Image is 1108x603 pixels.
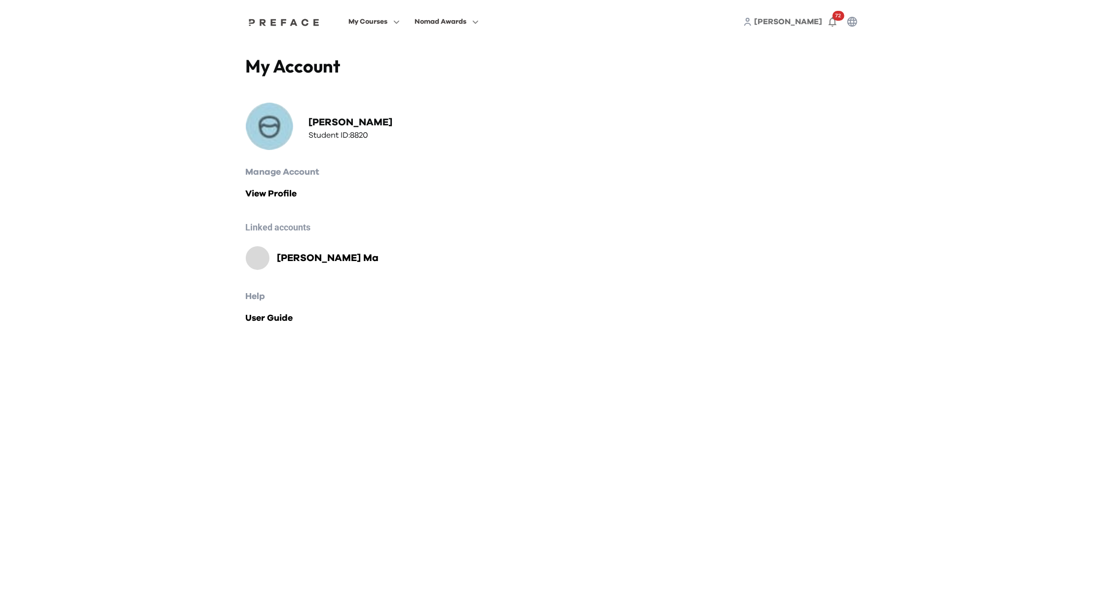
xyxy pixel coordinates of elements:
[309,129,393,141] h3: Student ID: 8820
[246,221,863,234] h6: Linked accounts
[412,15,482,28] button: Nomad Awards
[246,311,863,325] a: User Guide
[246,55,554,77] h4: My Account
[246,103,293,150] img: Profile Picture
[823,12,842,32] button: 72
[833,11,844,21] span: 72
[755,18,823,26] span: [PERSON_NAME]
[246,187,863,201] a: View Profile
[345,15,403,28] button: My Courses
[755,16,823,28] a: [PERSON_NAME]
[246,18,322,26] img: Preface Logo
[246,165,863,179] h2: Manage Account
[246,290,863,303] h2: Help
[415,16,466,28] span: Nomad Awards
[309,115,393,129] h2: [PERSON_NAME]
[277,251,379,265] h2: [PERSON_NAME] Ma
[348,16,387,28] span: My Courses
[269,251,379,265] a: [PERSON_NAME] Ma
